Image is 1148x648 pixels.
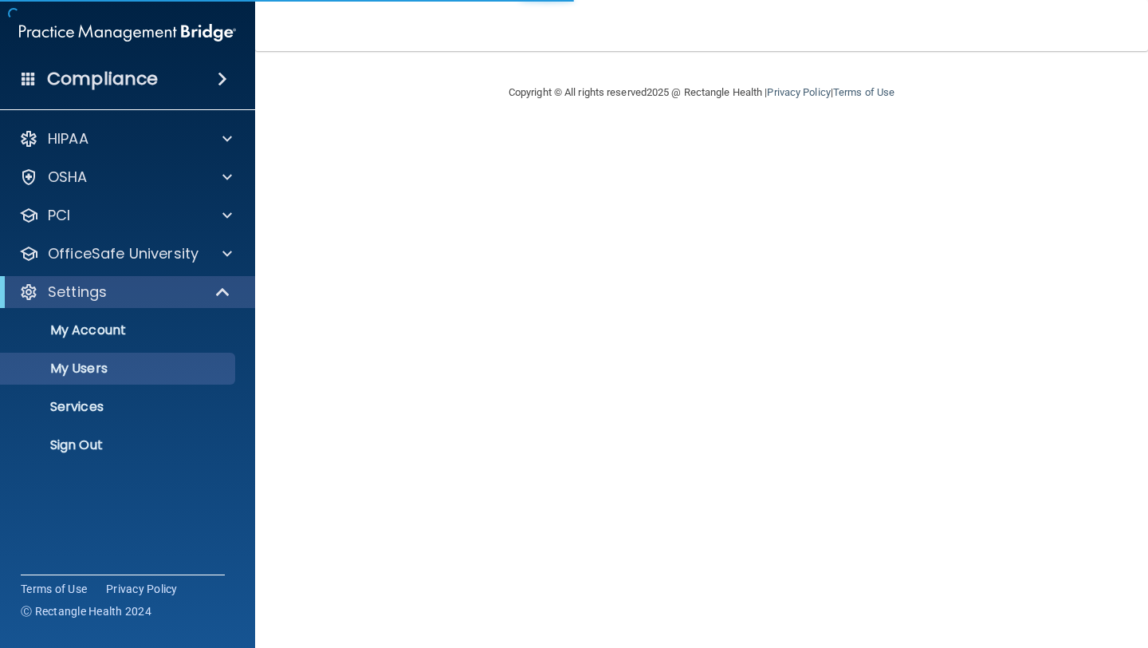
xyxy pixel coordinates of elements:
[19,283,231,302] a: Settings
[10,399,228,415] p: Services
[48,244,199,263] p: OfficeSafe University
[48,129,88,148] p: HIPAA
[19,168,232,187] a: OSHA
[833,86,894,98] a: Terms of Use
[106,581,178,597] a: Privacy Policy
[47,68,158,90] h4: Compliance
[19,206,232,225] a: PCI
[19,129,232,148] a: HIPAA
[48,206,70,225] p: PCI
[767,86,830,98] a: Privacy Policy
[21,603,151,619] span: Ⓒ Rectangle Health 2024
[10,322,228,338] p: My Account
[10,437,228,453] p: Sign Out
[21,581,87,597] a: Terms of Use
[48,168,88,187] p: OSHA
[48,283,107,302] p: Settings
[19,244,232,263] a: OfficeSafe University
[10,361,228,377] p: My Users
[19,17,236,49] img: PMB logo
[411,67,993,118] div: Copyright © All rights reserved 2025 @ Rectangle Health | |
